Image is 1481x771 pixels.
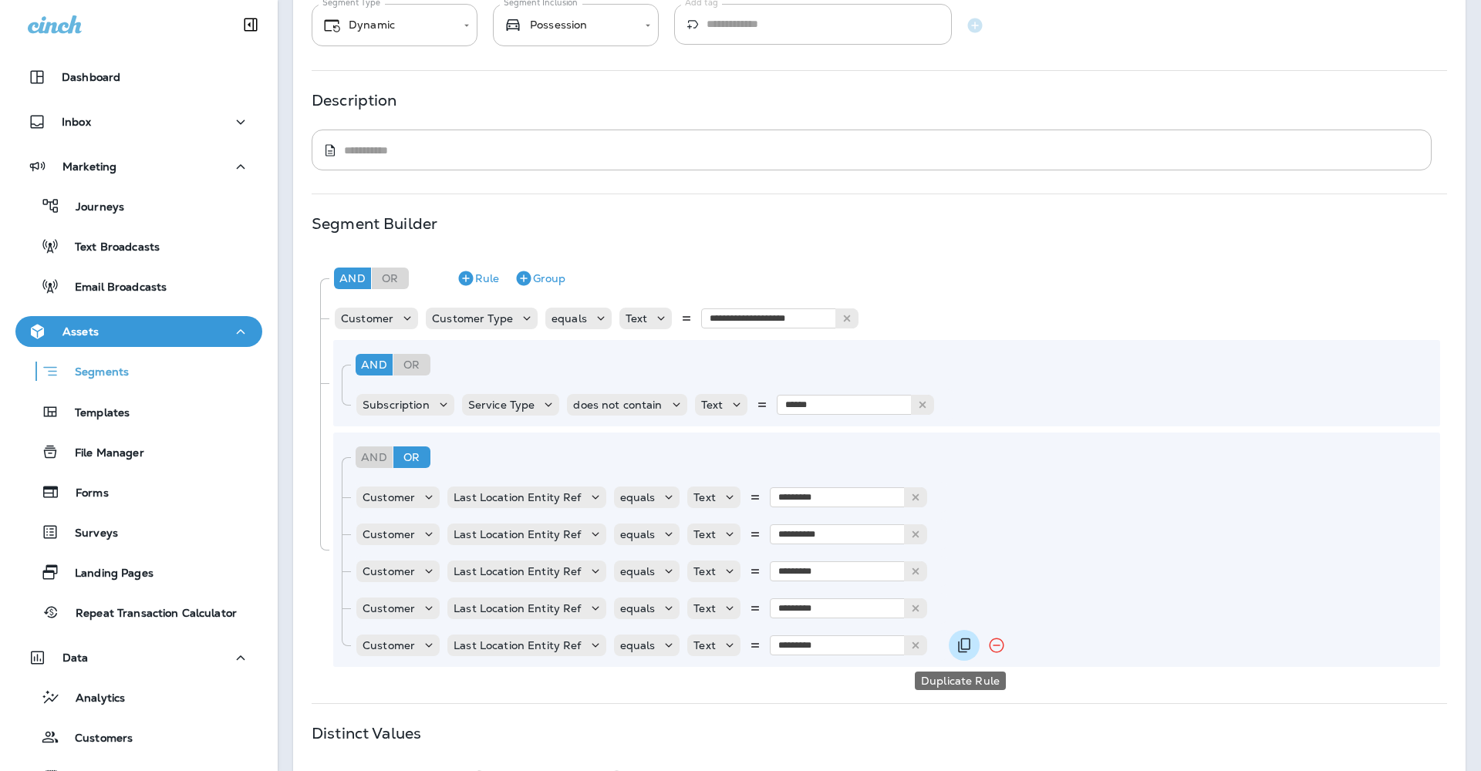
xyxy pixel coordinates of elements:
[62,651,89,664] p: Data
[312,727,421,739] p: Distinct Values
[450,266,505,291] button: Rule
[322,16,453,35] div: Dynamic
[620,565,656,577] p: equals
[341,312,393,325] p: Customer
[15,270,262,302] button: Email Broadcasts
[356,354,393,375] div: And
[372,268,409,289] div: Or
[620,528,656,540] p: equals
[62,325,99,338] p: Assets
[62,160,116,173] p: Marketing
[15,316,262,347] button: Assets
[454,565,581,577] p: Last Location Entity Ref
[15,106,262,137] button: Inbox
[59,241,160,255] p: Text Broadcasts
[312,217,437,230] p: Segment Builder
[620,491,656,503] p: equals
[15,230,262,262] button: Text Broadcasts
[62,71,120,83] p: Dashboard
[508,266,572,291] button: Group
[334,268,371,289] div: And
[363,528,415,540] p: Customer
[60,487,109,501] p: Forms
[15,556,262,588] button: Landing Pages
[693,602,716,614] p: Text
[59,281,167,295] p: Email Broadcasts
[620,639,656,651] p: equals
[15,396,262,428] button: Templates
[59,732,133,746] p: Customers
[363,565,415,577] p: Customer
[15,476,262,508] button: Forms
[15,436,262,468] button: File Manager
[59,567,153,581] p: Landing Pages
[15,642,262,673] button: Data
[552,312,587,325] p: equals
[468,399,535,411] p: Service Type
[693,639,716,651] p: Text
[60,607,237,621] p: Repeat Transaction Calculator
[454,602,581,614] p: Last Location Entity Ref
[59,365,129,381] p: Segments
[15,62,262,93] button: Dashboard
[15,151,262,182] button: Marketing
[15,516,262,548] button: Surveys
[701,399,724,411] p: Text
[981,630,1012,661] button: Remove Rule
[573,399,662,411] p: does not contain
[432,312,513,325] p: Customer Type
[454,639,581,651] p: Last Location Entity Ref
[59,527,118,541] p: Surveys
[356,446,393,468] div: And
[15,681,262,713] button: Analytics
[229,9,272,40] button: Collapse Sidebar
[626,312,648,325] p: Text
[363,639,415,651] p: Customer
[62,116,91,128] p: Inbox
[363,602,415,614] p: Customer
[312,94,397,106] p: Description
[454,491,581,503] p: Last Location Entity Ref
[15,190,262,222] button: Journeys
[393,446,430,468] div: Or
[60,200,124,215] p: Journeys
[15,596,262,628] button: Repeat Transaction Calculator
[620,602,656,614] p: equals
[15,355,262,388] button: Segments
[60,692,125,706] p: Analytics
[693,565,716,577] p: Text
[693,491,716,503] p: Text
[454,528,581,540] p: Last Location Entity Ref
[363,399,430,411] p: Subscription
[59,406,130,421] p: Templates
[949,630,980,661] button: Duplicate Rule
[393,354,430,375] div: Or
[504,15,634,35] div: Possession
[59,446,144,461] p: File Manager
[915,672,1006,690] div: Duplicate Rule
[363,491,415,503] p: Customer
[693,528,716,540] p: Text
[15,721,262,753] button: Customers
